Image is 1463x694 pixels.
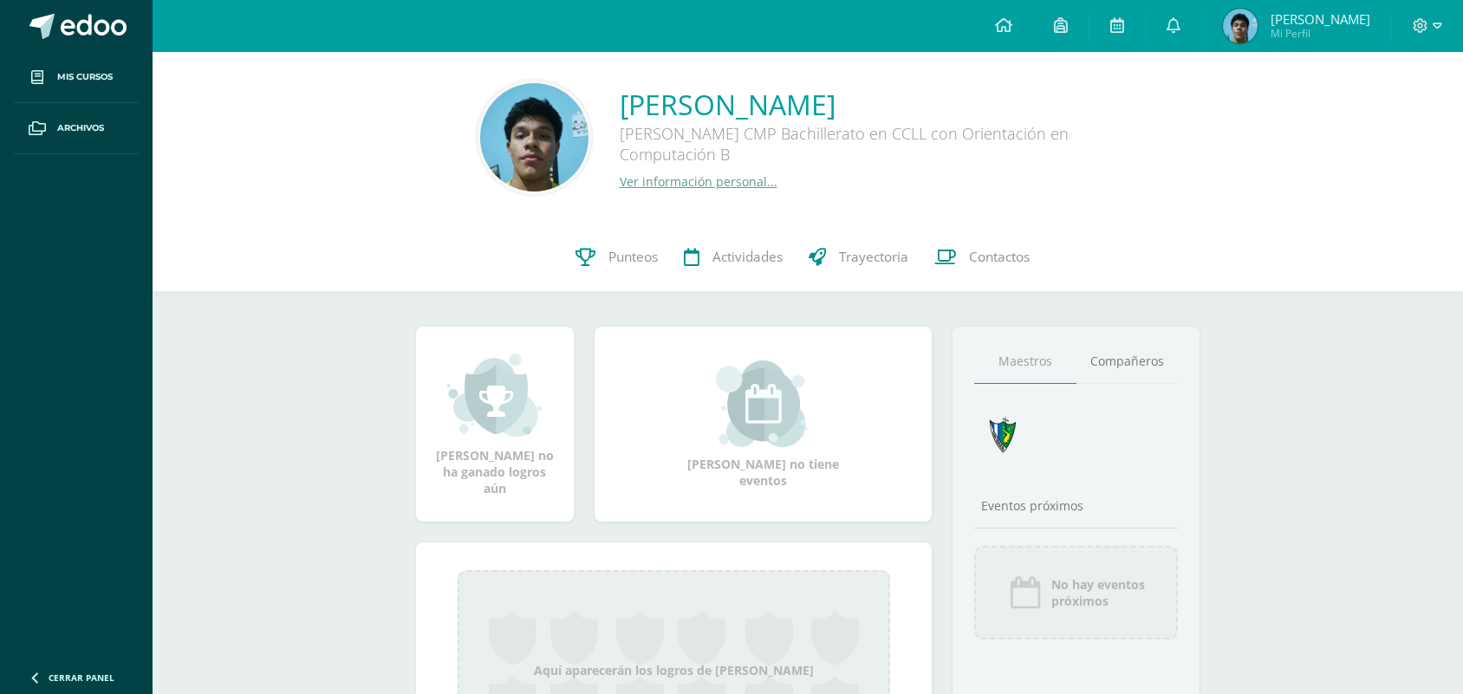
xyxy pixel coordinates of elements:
[1271,26,1370,41] span: Mi Perfil
[969,248,1030,266] span: Contactos
[979,412,1027,459] img: 7cab5f6743d087d6deff47ee2e57ce0d.png
[620,123,1140,173] div: [PERSON_NAME] CMP Bachillerato en CCLL con Orientación en Computación B
[49,671,114,684] span: Cerrar panel
[716,360,810,447] img: event_small.png
[796,223,921,292] a: Trayectoria
[974,340,1076,384] a: Maestros
[974,497,1179,514] div: Eventos próximos
[1076,340,1179,384] a: Compañeros
[620,86,1140,123] a: [PERSON_NAME]
[1008,575,1043,610] img: event_icon.png
[57,121,104,135] span: Archivos
[1051,576,1145,609] span: No hay eventos próximos
[712,248,783,266] span: Actividades
[839,248,908,266] span: Trayectoria
[57,70,113,84] span: Mis cursos
[562,223,671,292] a: Punteos
[620,173,777,190] a: Ver información personal...
[433,352,556,496] div: [PERSON_NAME] no ha ganado logros aún
[921,223,1043,292] a: Contactos
[608,248,658,266] span: Punteos
[14,103,139,154] a: Archivos
[14,52,139,103] a: Mis cursos
[1271,10,1370,28] span: [PERSON_NAME]
[671,223,796,292] a: Actividades
[1223,9,1258,43] img: ea0febeb32e4474bd59c3084081137e4.png
[447,352,542,438] img: achievement_small.png
[480,83,588,191] img: dee621d86b698e6d4f6b07399a9105ee.png
[676,360,849,489] div: [PERSON_NAME] no tiene eventos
